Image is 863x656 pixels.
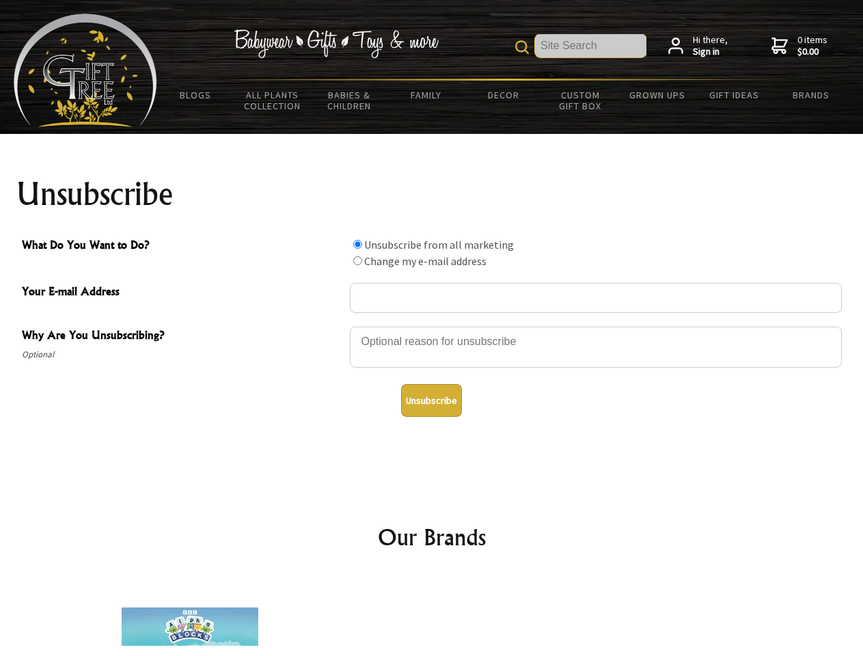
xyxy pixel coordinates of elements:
[693,46,728,58] strong: Sign in
[693,34,728,58] span: Hi there,
[234,29,439,58] img: Babywear - Gifts - Toys & more
[771,34,827,58] a: 0 items$0.00
[797,33,827,58] span: 0 items
[401,384,462,417] button: Unsubscribe
[465,81,542,109] a: Decor
[157,81,234,109] a: BLOGS
[364,238,514,251] label: Unsubscribe from all marketing
[22,236,343,256] span: What Do You Want to Do?
[22,346,343,363] span: Optional
[773,81,850,109] a: Brands
[350,283,842,313] input: Your E-mail Address
[618,81,696,109] a: Grown Ups
[388,81,465,109] a: Family
[353,240,362,249] input: What Do You Want to Do?
[350,327,842,368] textarea: Why Are You Unsubscribing?
[364,254,487,268] label: Change my e-mail address
[22,327,343,346] span: Why Are You Unsubscribing?
[234,81,312,120] a: All Plants Collection
[353,256,362,265] input: What Do You Want to Do?
[14,14,157,127] img: Babyware - Gifts - Toys and more...
[696,81,773,109] a: Gift Ideas
[535,34,646,57] input: Site Search
[22,283,343,303] span: Your E-mail Address
[668,34,728,58] a: Hi there,Sign in
[311,81,388,120] a: Babies & Children
[27,521,836,553] h2: Our Brands
[797,46,827,58] strong: $0.00
[515,40,529,54] img: product search
[16,178,847,210] h1: Unsubscribe
[542,81,619,120] a: Custom Gift Box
